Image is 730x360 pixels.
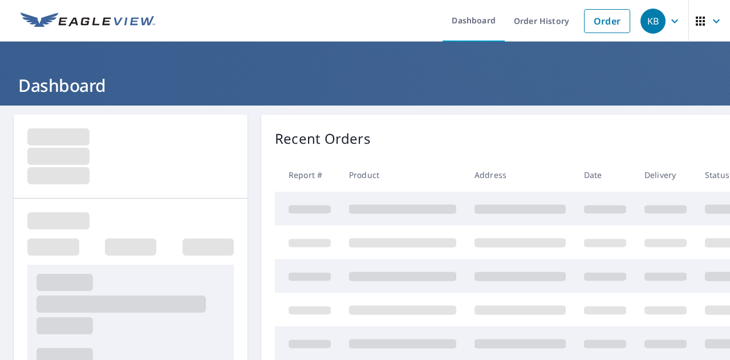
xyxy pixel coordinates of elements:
h1: Dashboard [14,74,716,97]
p: Recent Orders [275,128,371,149]
th: Product [340,158,465,192]
th: Delivery [635,158,696,192]
th: Report # [275,158,340,192]
div: KB [640,9,666,34]
th: Address [465,158,575,192]
th: Date [575,158,635,192]
img: EV Logo [21,13,155,30]
a: Order [584,9,630,33]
